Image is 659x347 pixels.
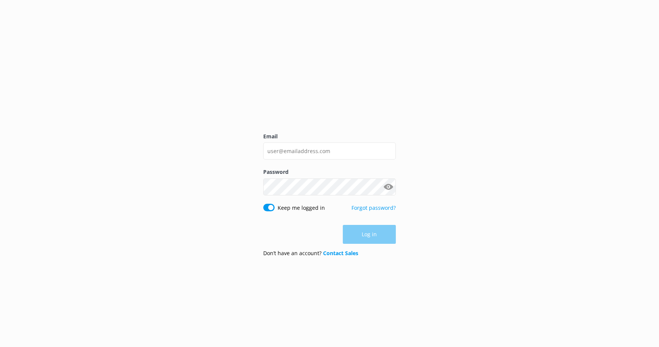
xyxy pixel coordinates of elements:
a: Contact Sales [323,249,358,257]
label: Password [263,168,396,176]
label: Email [263,132,396,141]
label: Keep me logged in [278,204,325,212]
button: Show password [381,179,396,194]
a: Forgot password? [351,204,396,211]
input: user@emailaddress.com [263,143,396,160]
p: Don’t have an account? [263,249,358,257]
